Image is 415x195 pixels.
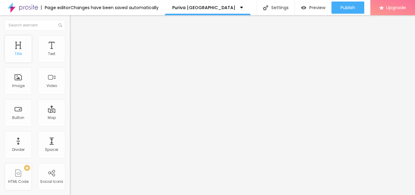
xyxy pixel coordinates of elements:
span: Preview [309,5,325,10]
div: Page editor [41,5,70,10]
div: Changes have been saved automatically [70,5,159,10]
div: HTML Code [8,179,29,184]
iframe: Editor [70,15,415,195]
button: Publish [331,2,364,14]
button: Preview [295,2,331,14]
div: Text [48,52,55,56]
img: view-1.svg [301,5,306,10]
div: Title [15,52,22,56]
div: Social Icons [40,179,63,184]
div: Video [46,84,57,88]
div: Image [12,84,25,88]
span: Publish [341,5,355,10]
p: Puriva [GEOGRAPHIC_DATA] [172,5,235,10]
div: Spacer [45,148,58,152]
span: Upgrade [386,5,406,10]
input: Search element [5,20,65,31]
div: Map [48,116,56,120]
div: Divider [12,148,25,152]
img: Icone [263,5,268,10]
div: Button [12,116,24,120]
img: Icone [58,23,62,27]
